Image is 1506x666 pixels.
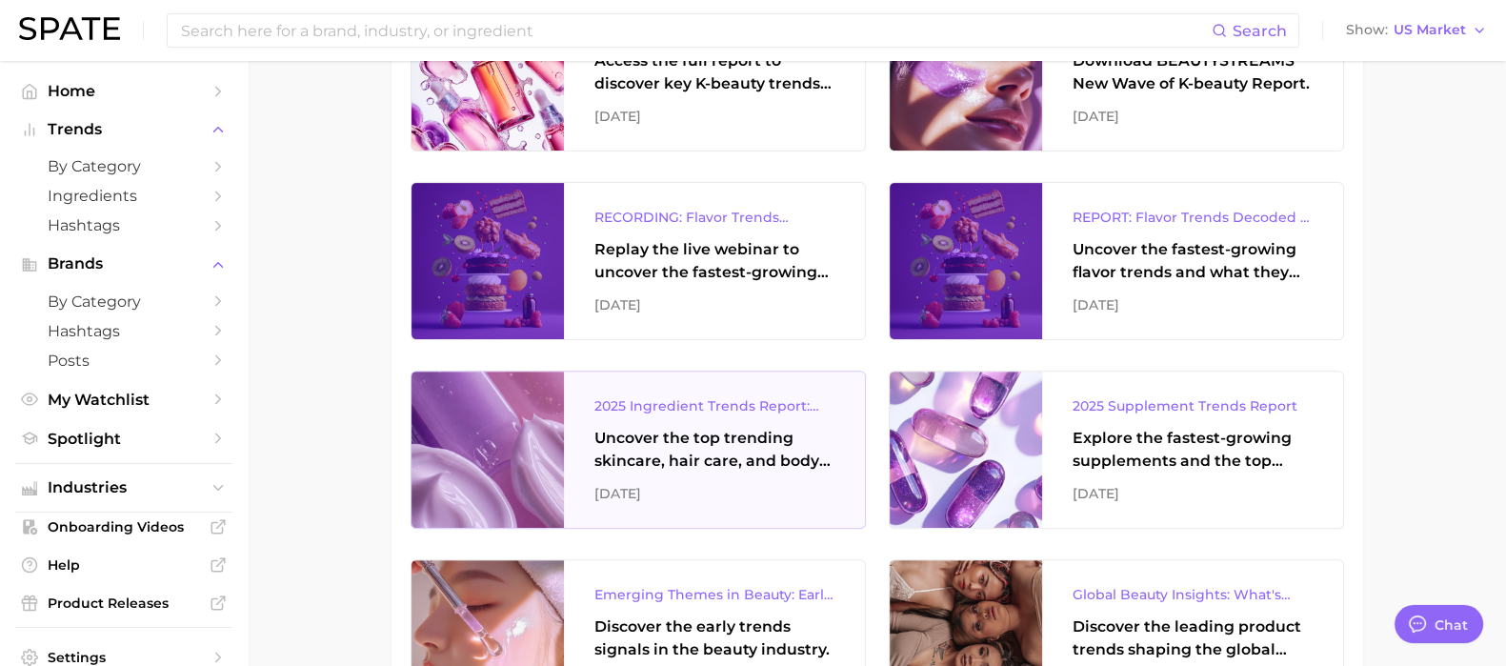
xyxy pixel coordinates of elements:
div: Discover the leading product trends shaping the global beauty market. [1073,616,1313,661]
div: 2025 Ingredient Trends Report: The Ingredients Defining Beauty in [DATE] [594,394,834,417]
div: [DATE] [1073,293,1313,316]
a: 2025 Supplement Trends ReportExplore the fastest-growing supplements and the top wellness concern... [889,371,1344,529]
span: Search [1233,22,1287,40]
div: [DATE] [1073,105,1313,128]
div: Discover the early trends signals in the beauty industry. [594,616,834,661]
input: Search here for a brand, industry, or ingredient [179,14,1212,47]
div: Explore the fastest-growing supplements and the top wellness concerns driving consumer demand [1073,427,1313,473]
span: Industries [48,479,200,496]
div: Uncover the fastest-growing flavor trends and what they signal about evolving consumer tastes. [1073,238,1313,284]
a: Home [15,76,232,106]
button: Trends [15,115,232,144]
div: [DATE] [594,105,834,128]
div: REPORT: Flavor Trends Decoded - What's New & What's Next According to TikTok & Google [1073,206,1313,229]
a: Onboarding Videos [15,513,232,541]
a: 2025 Ingredient Trends Report: The Ingredients Defining Beauty in [DATE]Uncover the top trending ... [411,371,866,529]
button: Brands [15,250,232,278]
button: ShowUS Market [1341,18,1492,43]
a: My Watchlist [15,385,232,414]
span: Settings [48,649,200,666]
div: [DATE] [1073,482,1313,505]
span: Onboarding Videos [48,518,200,535]
div: Download BEAUTYSTREAMS' New Wave of K-beauty Report. [1073,50,1313,95]
span: Brands [48,255,200,272]
span: Hashtags [48,322,200,340]
span: Ingredients [48,187,200,205]
a: Ingredients [15,181,232,211]
a: Help [15,551,232,579]
span: by Category [48,157,200,175]
span: Trends [48,121,200,138]
a: REPORT: Flavor Trends Decoded - What's New & What's Next According to TikTok & GoogleUncover the ... [889,182,1344,340]
a: Product Releases [15,589,232,617]
span: Spotlight [48,430,200,448]
span: US Market [1394,25,1466,35]
span: Show [1346,25,1388,35]
a: RECORDING: Flavor Trends Decoded - What's New & What's Next According to TikTok & GoogleReplay th... [411,182,866,340]
img: SPATE [19,17,120,40]
div: [DATE] [594,293,834,316]
a: Spotlight [15,424,232,454]
div: Access the full report to discover key K-beauty trends influencing [DATE] beauty market [594,50,834,95]
button: Industries [15,474,232,502]
span: Home [48,82,200,100]
a: by Category [15,287,232,316]
span: Posts [48,352,200,370]
span: My Watchlist [48,391,200,409]
a: Hashtags [15,316,232,346]
a: by Category [15,151,232,181]
div: Emerging Themes in Beauty: Early Trend Signals with Big Potential [594,583,834,606]
div: [DATE] [594,482,834,505]
div: Uncover the top trending skincare, hair care, and body care ingredients capturing attention on Go... [594,427,834,473]
span: by Category [48,293,200,311]
span: Product Releases [48,595,200,612]
a: Hashtags [15,211,232,240]
span: Help [48,556,200,574]
a: Posts [15,346,232,375]
div: 2025 Supplement Trends Report [1073,394,1313,417]
div: Replay the live webinar to uncover the fastest-growing flavor trends and what they signal about e... [594,238,834,284]
div: Global Beauty Insights: What's Trending & What's Ahead? [1073,583,1313,606]
div: RECORDING: Flavor Trends Decoded - What's New & What's Next According to TikTok & Google [594,206,834,229]
span: Hashtags [48,216,200,234]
